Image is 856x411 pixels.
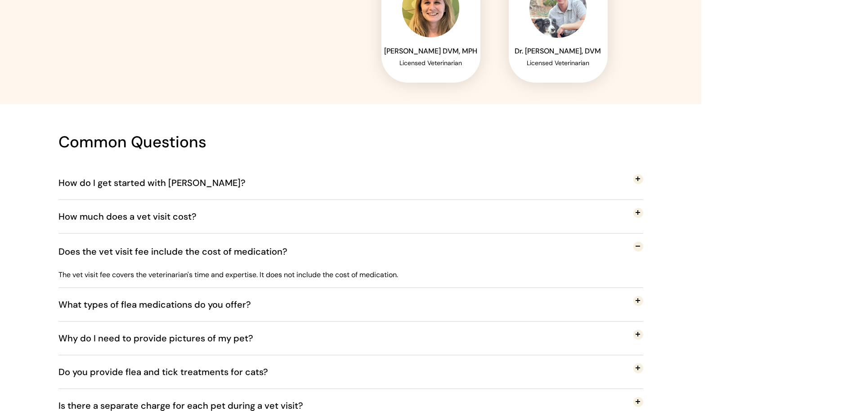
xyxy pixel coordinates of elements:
span: Licensed Veterinarian [527,59,589,67]
button: Do you provide flea and tick treatments for cats? [58,355,643,389]
span: Licensed Veterinarian [399,59,462,67]
span: What types of flea medications do you offer? [58,290,264,319]
p: The vet visit fee covers the veterinarian's time and expertise. It does not include the cost of m... [58,270,643,280]
button: How do I get started with [PERSON_NAME]? [58,166,643,199]
span: [PERSON_NAME] DVM, MPH [384,46,477,56]
span: Do you provide flea and tick treatments for cats? [58,357,282,387]
button: What types of flea medications do you offer? [58,288,643,321]
span: How much does a vet visit cost? [58,202,210,231]
button: How much does a vet visit cost? [58,200,643,233]
span: Does the vet visit fee include the cost of medication? [58,237,301,266]
span: How do I get started with [PERSON_NAME]? [58,168,259,198]
button: Does the vet visit fee include the cost of medication? [58,234,643,270]
span: Dr. [PERSON_NAME], DVM [515,46,601,56]
span: Why do I need to provide pictures of my pet? [58,323,267,353]
span: Common Questions [58,132,206,152]
button: Why do I need to provide pictures of my pet? [58,322,643,355]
